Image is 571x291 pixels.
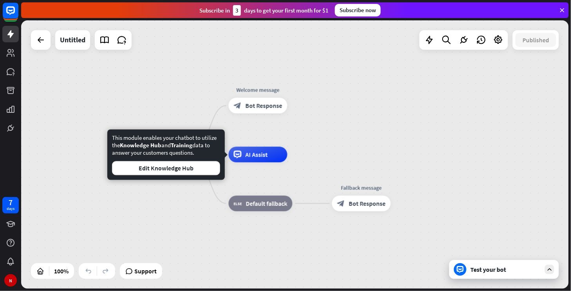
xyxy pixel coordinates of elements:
[326,184,397,192] div: Fallback message
[7,206,14,211] div: days
[234,102,242,110] i: block_bot_response
[349,200,386,208] span: Bot Response
[233,5,241,16] div: 3
[60,30,85,50] div: Untitled
[9,199,13,206] div: 7
[335,4,381,16] div: Subscribe now
[223,86,293,94] div: Welcome message
[134,265,157,277] span: Support
[234,200,242,208] i: block_fallback
[470,266,541,273] div: Test your bot
[171,141,192,149] span: Training
[52,265,71,277] div: 100%
[246,151,268,159] span: AI Assist
[2,197,19,213] a: 7 days
[199,5,329,16] div: Subscribe in days to get your first month for $1
[337,200,345,208] i: block_bot_response
[4,274,17,287] div: N
[246,102,282,110] span: Bot Response
[112,134,220,175] div: This module enables your chatbot to utilize the and data to answer your customers questions.
[515,33,556,47] button: Published
[6,3,30,27] button: Open LiveChat chat widget
[246,200,287,208] span: Default fallback
[120,141,161,149] span: Knowledge Hub
[112,161,220,175] button: Edit Knowledge Hub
